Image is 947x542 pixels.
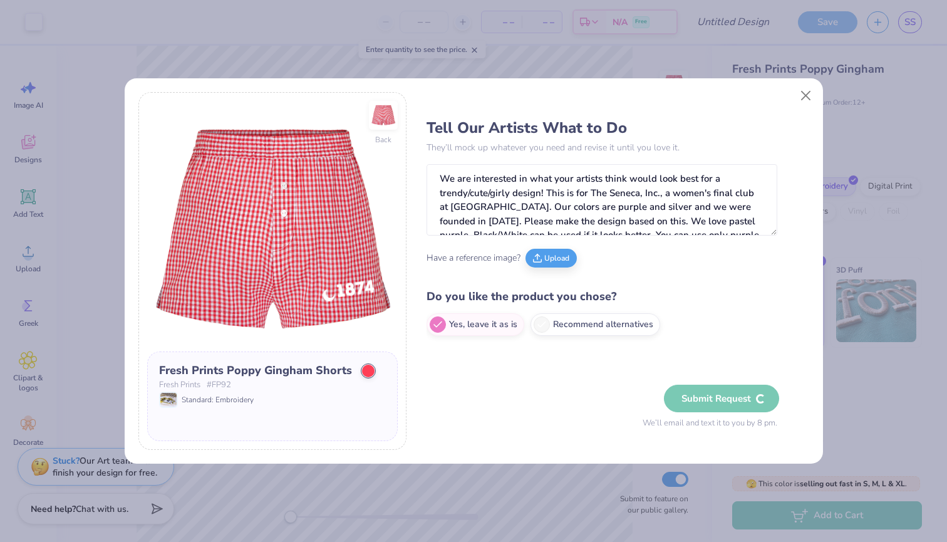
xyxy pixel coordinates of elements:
div: Fresh Prints Poppy Gingham Shorts [159,362,352,379]
button: Close [794,83,817,107]
h4: Do you like the product you chose? [427,288,777,306]
img: Front [147,101,398,352]
span: Standard: Embroidery [182,394,254,405]
label: Recommend alternatives [530,313,660,336]
button: Upload [525,249,577,268]
span: # FP92 [207,379,231,392]
h3: Tell Our Artists What to Do [427,118,777,137]
span: Have a reference image? [427,251,520,264]
div: Back [375,134,391,145]
span: We’ll email and text it to you by 8 pm. [643,417,777,430]
img: Standard: Embroidery [160,393,177,407]
label: Yes, leave it as is [427,313,524,336]
img: Back [371,103,396,128]
p: They’ll mock up whatever you need and revise it until you love it. [427,141,777,154]
span: Fresh Prints [159,379,200,392]
textarea: We are interested in what your artists think would look best for a trendy/cute/girly design! This... [427,164,777,236]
